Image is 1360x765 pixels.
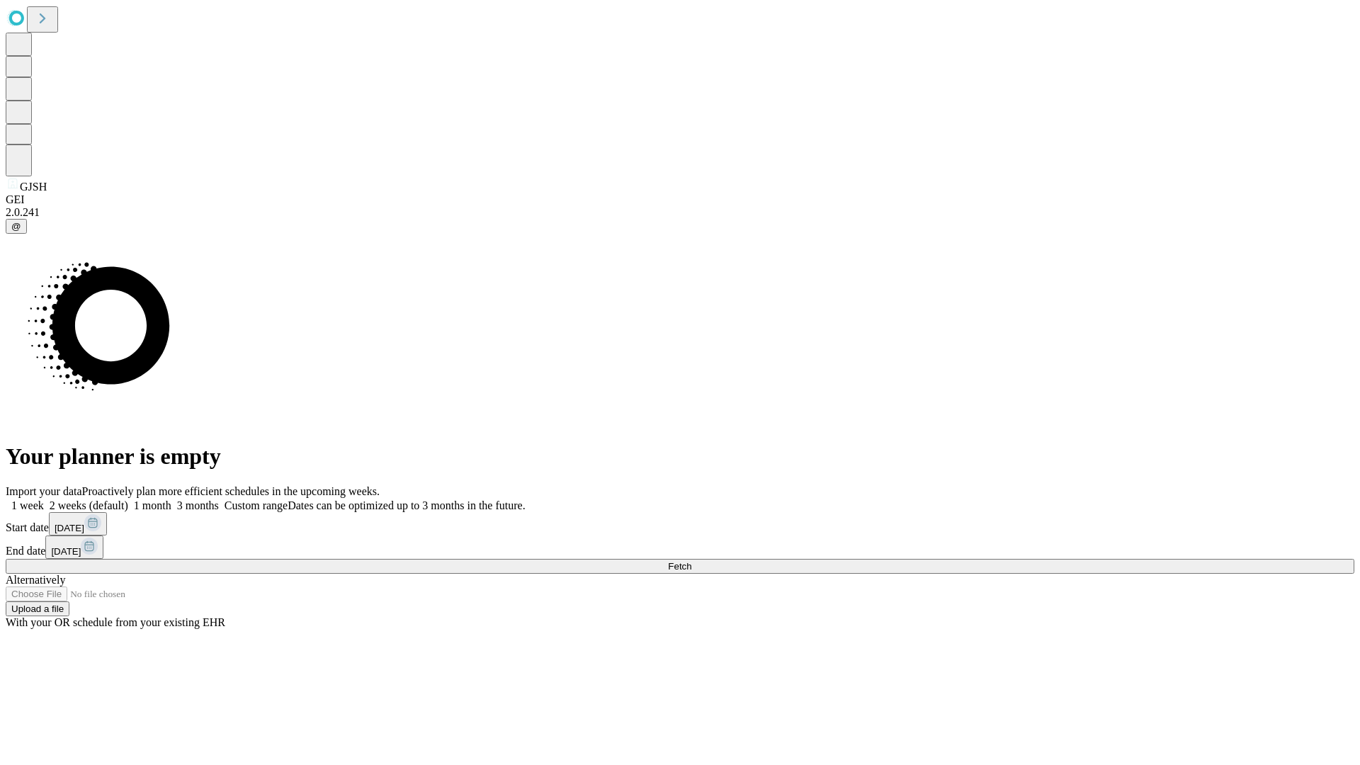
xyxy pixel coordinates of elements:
button: [DATE] [45,535,103,559]
span: @ [11,221,21,232]
span: [DATE] [55,523,84,533]
span: GJSH [20,181,47,193]
span: Import your data [6,485,82,497]
button: Fetch [6,559,1354,574]
span: Proactively plan more efficient schedules in the upcoming weeks. [82,485,380,497]
div: Start date [6,512,1354,535]
span: 1 week [11,499,44,511]
div: GEI [6,193,1354,206]
span: Dates can be optimized up to 3 months in the future. [288,499,525,511]
h1: Your planner is empty [6,443,1354,470]
button: [DATE] [49,512,107,535]
div: End date [6,535,1354,559]
button: @ [6,219,27,234]
div: 2.0.241 [6,206,1354,219]
span: 2 weeks (default) [50,499,128,511]
span: Alternatively [6,574,65,586]
span: With your OR schedule from your existing EHR [6,616,225,628]
span: Fetch [668,561,691,572]
span: Custom range [225,499,288,511]
span: 1 month [134,499,171,511]
span: 3 months [177,499,219,511]
span: [DATE] [51,546,81,557]
button: Upload a file [6,601,69,616]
